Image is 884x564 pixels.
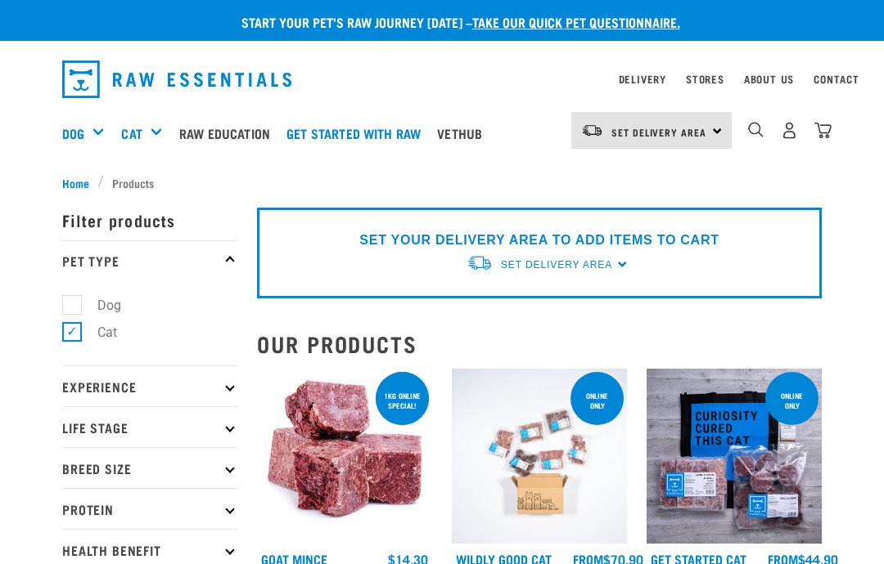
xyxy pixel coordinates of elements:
a: Get started with Raw [282,101,433,166]
img: home-icon-1@2x.png [748,122,764,137]
a: Stores [686,76,724,82]
div: online only [765,383,819,418]
span: Set Delivery Area [611,129,706,135]
a: Cat [121,123,142,143]
a: Vethub [433,101,494,166]
span: Set Delivery Area [501,259,612,271]
label: Cat [71,322,124,342]
a: Goat Mince [261,555,327,562]
img: user.png [781,122,798,139]
a: Delivery [619,76,666,82]
p: Experience [62,365,237,406]
p: Filter products [62,199,237,240]
p: Life Stage [62,406,237,447]
img: home-icon@2x.png [814,122,832,139]
img: Cat 0 2sec [452,369,627,544]
p: Breed Size [62,447,237,488]
img: van-moving.png [581,123,603,138]
a: Dog [62,123,84,143]
span: Home [62,174,89,191]
p: SET YOUR DELIVERY AREA TO ADD ITEMS TO CART [359,231,719,250]
span: FROM [768,555,798,562]
nav: breadcrumbs [62,174,822,191]
a: About Us [744,76,794,82]
a: take our quick pet questionnaire. [472,18,680,25]
p: Pet Type [62,240,237,281]
a: Raw Education [175,101,282,166]
nav: dropdown navigation [49,54,835,105]
img: Assortment Of Raw Essential Products For Cats Including, Blue And Black Tote Bag With "Curiosity ... [647,369,822,544]
p: Protein [62,488,237,529]
h2: Our Products [257,331,822,356]
a: Home [62,174,98,191]
div: 1kg online special! [376,383,429,418]
img: Raw Essentials Logo [62,60,291,98]
div: ONLINE ONLY [571,383,624,418]
label: Dog [71,295,128,316]
img: van-moving.png [467,254,493,271]
span: FROM [573,555,603,562]
a: Contact [814,76,859,82]
img: 1077 Wild Goat Mince 01 [257,369,432,544]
